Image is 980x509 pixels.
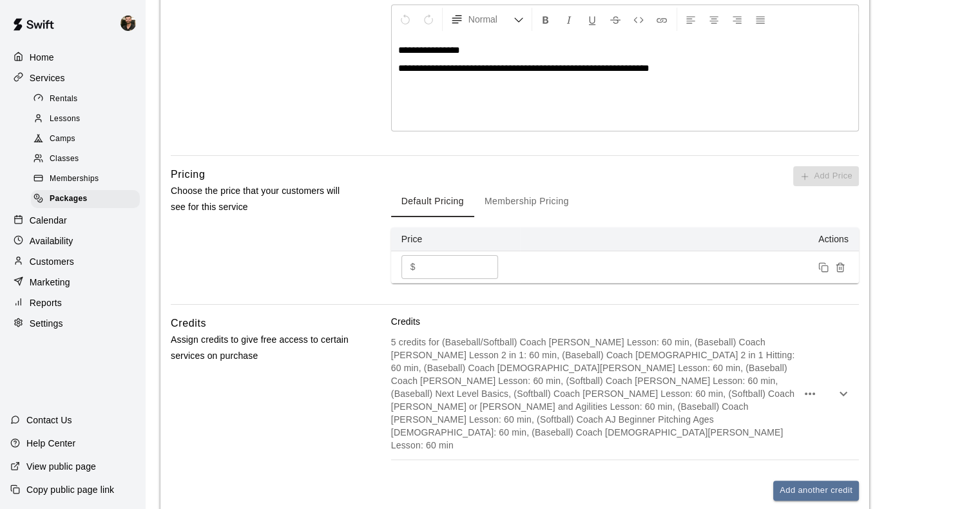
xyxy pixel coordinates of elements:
[520,227,859,251] th: Actions
[171,183,350,215] p: Choose the price that your customers will see for this service
[391,328,859,459] div: 5 credits for (Baseball/Softball) Coach [PERSON_NAME] Lesson: 60 min, (Baseball) Coach [PERSON_NA...
[31,149,145,169] a: Classes
[31,109,145,129] a: Lessons
[10,314,135,333] a: Settings
[50,193,88,206] span: Packages
[30,255,74,268] p: Customers
[31,90,140,108] div: Rentals
[30,214,67,227] p: Calendar
[703,8,725,31] button: Center Align
[581,8,603,31] button: Format Underline
[10,293,135,312] a: Reports
[26,414,72,427] p: Contact Us
[171,166,205,183] h6: Pricing
[10,273,135,292] a: Marketing
[31,130,140,148] div: Camps
[680,8,702,31] button: Left Align
[474,186,579,217] button: Membership Pricing
[410,260,416,274] p: $
[749,8,771,31] button: Justify Align
[394,8,416,31] button: Undo
[118,10,145,36] div: Jacob Fisher
[391,227,520,251] th: Price
[26,483,114,496] p: Copy public page link
[604,8,626,31] button: Format Strikethrough
[10,48,135,67] a: Home
[10,68,135,88] a: Services
[468,13,514,26] span: Normal
[418,8,439,31] button: Redo
[726,8,748,31] button: Right Align
[30,51,54,64] p: Home
[50,153,79,166] span: Classes
[171,332,350,364] p: Assign credits to give free access to certain services on purchase
[815,259,832,276] button: Duplicate price
[50,93,78,106] span: Rentals
[31,130,145,149] a: Camps
[31,110,140,128] div: Lessons
[535,8,557,31] button: Format Bold
[651,8,673,31] button: Insert Link
[31,190,140,208] div: Packages
[10,231,135,251] a: Availability
[26,460,96,473] p: View public page
[50,173,99,186] span: Memberships
[558,8,580,31] button: Format Italics
[26,437,75,450] p: Help Center
[31,189,145,209] a: Packages
[30,72,65,84] p: Services
[31,150,140,168] div: Classes
[30,235,73,247] p: Availability
[391,186,474,217] button: Default Pricing
[628,8,649,31] button: Insert Code
[30,276,70,289] p: Marketing
[30,317,63,330] p: Settings
[50,133,75,146] span: Camps
[391,315,859,328] p: Credits
[31,170,140,188] div: Memberships
[31,89,145,109] a: Rentals
[773,481,859,501] button: Add another credit
[445,8,529,31] button: Formatting Options
[30,296,62,309] p: Reports
[10,252,135,271] a: Customers
[832,259,849,276] button: Remove price
[50,113,81,126] span: Lessons
[391,336,797,452] p: 5 credits for (Baseball/Softball) Coach [PERSON_NAME] Lesson: 60 min, (Baseball) Coach [PERSON_NA...
[31,169,145,189] a: Memberships
[120,15,136,31] img: Jacob Fisher
[10,211,135,230] a: Calendar
[171,315,206,332] h6: Credits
